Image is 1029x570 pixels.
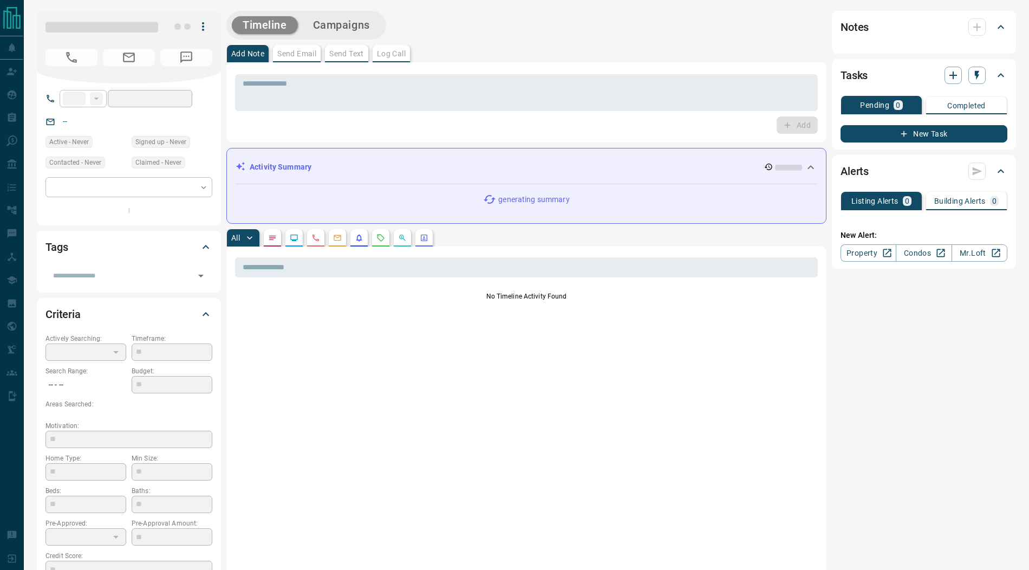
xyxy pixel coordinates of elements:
[376,234,385,242] svg: Requests
[45,454,126,463] p: Home Type:
[896,101,900,109] p: 0
[45,421,212,431] p: Motivation:
[860,101,889,109] p: Pending
[45,376,126,394] p: -- - --
[193,268,209,283] button: Open
[45,306,81,323] h2: Criteria
[231,50,264,57] p: Add Note
[232,16,298,34] button: Timeline
[45,366,126,376] p: Search Range:
[45,486,126,496] p: Beds:
[398,234,407,242] svg: Opportunities
[49,157,101,168] span: Contacted - Never
[132,454,212,463] p: Min Size:
[132,366,212,376] p: Budget:
[45,234,212,260] div: Tags
[841,163,869,180] h2: Alerts
[841,14,1007,40] div: Notes
[63,117,67,126] a: --
[841,67,868,84] h2: Tasks
[235,292,818,301] p: No Timeline Activity Found
[420,234,428,242] svg: Agent Actions
[355,234,363,242] svg: Listing Alerts
[311,234,320,242] svg: Calls
[302,16,381,34] button: Campaigns
[250,161,311,173] p: Activity Summary
[333,234,342,242] svg: Emails
[290,234,298,242] svg: Lead Browsing Activity
[135,157,181,168] span: Claimed - Never
[45,238,68,256] h2: Tags
[49,137,89,147] span: Active - Never
[45,334,126,344] p: Actively Searching:
[934,197,986,205] p: Building Alerts
[132,519,212,528] p: Pre-Approval Amount:
[135,137,186,147] span: Signed up - Never
[132,334,212,344] p: Timeframe:
[841,18,869,36] h2: Notes
[841,158,1007,184] div: Alerts
[841,230,1007,241] p: New Alert:
[231,234,240,242] p: All
[851,197,898,205] p: Listing Alerts
[841,125,1007,142] button: New Task
[45,551,212,561] p: Credit Score:
[268,234,277,242] svg: Notes
[896,244,952,262] a: Condos
[236,157,817,177] div: Activity Summary
[992,197,997,205] p: 0
[45,399,212,409] p: Areas Searched:
[905,197,909,205] p: 0
[45,519,126,528] p: Pre-Approved:
[952,244,1007,262] a: Mr.Loft
[132,486,212,496] p: Baths:
[841,62,1007,88] div: Tasks
[841,244,896,262] a: Property
[160,49,212,66] span: No Number
[45,49,97,66] span: No Number
[45,301,212,327] div: Criteria
[947,102,986,109] p: Completed
[103,49,155,66] span: No Email
[498,194,569,205] p: generating summary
